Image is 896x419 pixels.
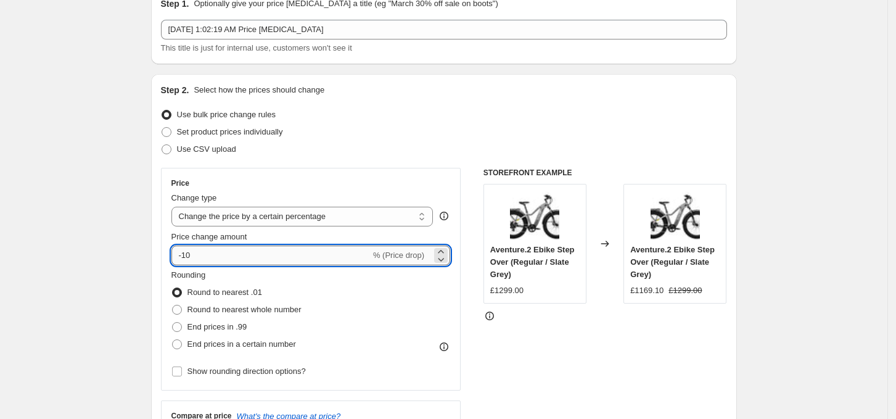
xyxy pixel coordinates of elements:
span: Rounding [171,270,206,280]
span: Use bulk price change rules [177,110,276,119]
span: Round to nearest .01 [187,288,262,297]
span: Price change amount [171,232,247,241]
div: help [438,210,450,222]
span: Aventure.2 Ebike Step Over (Regular / Slate Grey) [490,245,575,279]
p: Select how the prices should change [194,84,324,96]
div: £1169.10 [630,284,664,297]
h6: STOREFRONT EXAMPLE [483,168,727,178]
img: Aventure2-traditional-slate-01_80x.webp [651,191,700,240]
h3: Price [171,178,189,188]
span: End prices in .99 [187,322,247,331]
span: Aventure.2 Ebike Step Over (Regular / Slate Grey) [630,245,715,279]
input: 30% off holiday sale [161,20,727,39]
img: Aventure2-traditional-slate-01_80x.webp [510,191,559,240]
span: Show rounding direction options? [187,367,306,376]
span: This title is just for internal use, customers won't see it [161,43,352,52]
span: Round to nearest whole number [187,305,302,314]
span: Set product prices individually [177,127,283,136]
h2: Step 2. [161,84,189,96]
span: Use CSV upload [177,144,236,154]
span: % (Price drop) [373,251,424,260]
strike: £1299.00 [668,284,702,297]
span: Change type [171,193,217,202]
div: £1299.00 [490,284,524,297]
span: End prices in a certain number [187,339,296,349]
input: -15 [171,246,371,265]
